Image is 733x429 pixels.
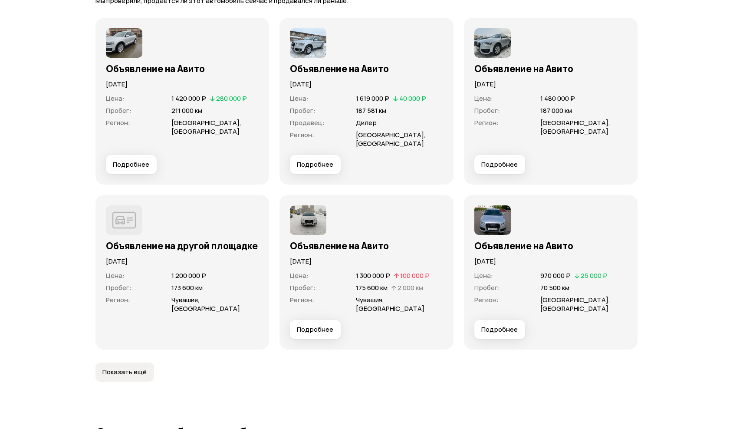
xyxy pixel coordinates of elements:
[106,155,157,174] button: Подробнее
[290,63,443,74] h3: Объявление на Авито
[106,283,131,292] span: Пробег :
[356,106,386,115] span: 187 581 км
[290,94,309,103] span: Цена :
[481,160,518,169] span: Подробнее
[400,271,430,280] span: 100 000 ₽
[106,94,125,103] span: Цена :
[106,257,259,266] p: [DATE]
[290,240,443,251] h3: Объявление на Авито
[540,295,610,313] span: [GEOGRAPHIC_DATA], [GEOGRAPHIC_DATA]
[474,283,500,292] span: Пробег :
[474,320,525,339] button: Подробнее
[106,240,259,251] h3: Объявление на другой площадке
[290,271,309,280] span: Цена :
[540,106,572,115] span: 187 000 км
[290,118,325,127] span: Продавец :
[356,118,377,127] span: Дилер
[356,94,389,103] span: 1 619 000 ₽
[474,63,628,74] h3: Объявление на Авито
[474,257,628,266] p: [DATE]
[171,94,206,103] span: 1 420 000 ₽
[297,160,333,169] span: Подробнее
[171,271,206,280] span: 1 200 000 ₽
[474,240,628,251] h3: Объявление на Авито
[171,106,202,115] span: 211 000 км
[581,271,608,280] span: 25 000 ₽
[356,130,426,148] span: [GEOGRAPHIC_DATA], [GEOGRAPHIC_DATA]
[290,130,314,139] span: Регион :
[290,106,316,115] span: Пробег :
[474,118,499,127] span: Регион :
[540,94,575,103] span: 1 480 000 ₽
[106,118,130,127] span: Регион :
[474,106,500,115] span: Пробег :
[290,79,443,89] p: [DATE]
[481,325,518,334] span: Подробнее
[290,295,314,304] span: Регион :
[113,160,149,169] span: Подробнее
[106,63,259,74] h3: Объявление на Авито
[216,94,247,103] span: 280 000 ₽
[474,271,493,280] span: Цена :
[290,320,341,339] button: Подробнее
[290,155,341,174] button: Подробнее
[171,118,241,136] span: [GEOGRAPHIC_DATA], [GEOGRAPHIC_DATA]
[106,295,130,304] span: Регион :
[102,368,147,376] span: Показать ещё
[171,283,203,292] span: 173 600 км
[540,283,569,292] span: 70 500 км
[290,257,443,266] p: [DATE]
[540,271,571,280] span: 970 000 ₽
[474,79,628,89] p: [DATE]
[356,295,424,313] span: Чувашия, [GEOGRAPHIC_DATA]
[474,295,499,304] span: Регион :
[106,79,259,89] p: [DATE]
[474,94,493,103] span: Цена :
[106,271,125,280] span: Цена :
[474,155,525,174] button: Подробнее
[540,118,610,136] span: [GEOGRAPHIC_DATA], [GEOGRAPHIC_DATA]
[356,271,390,280] span: 1 300 000 ₽
[398,283,423,292] span: 2 000 км
[95,363,154,382] button: Показать ещё
[399,94,426,103] span: 40 000 ₽
[290,283,316,292] span: Пробег :
[356,283,388,292] span: 175 600 км
[171,295,240,313] span: Чувашия, [GEOGRAPHIC_DATA]
[297,325,333,334] span: Подробнее
[106,106,131,115] span: Пробег :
